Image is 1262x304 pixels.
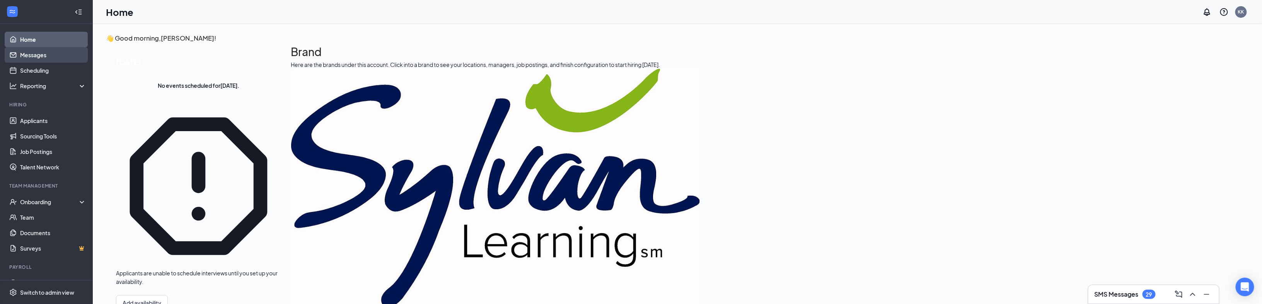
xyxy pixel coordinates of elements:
[20,144,86,159] a: Job Postings
[1219,7,1229,17] svg: QuestionInfo
[20,198,80,206] div: Onboarding
[1201,288,1213,301] button: Minimize
[106,33,700,43] h3: 👋 Good morning, [PERSON_NAME] !
[9,101,85,108] div: Hiring
[106,5,133,19] h1: Home
[20,241,86,256] a: SurveysCrown
[20,159,86,175] a: Talent Network
[20,113,86,128] a: Applicants
[20,32,86,47] a: Home
[158,81,239,90] span: No events scheduled for [DATE] .
[20,289,74,296] div: Switch to admin view
[1236,278,1254,296] div: Open Intercom Messenger
[20,275,86,291] a: PayrollCrown
[116,56,281,68] span: [DATE]
[1202,7,1212,17] svg: Notifications
[20,63,86,78] a: Scheduling
[9,289,17,296] svg: Settings
[1173,288,1185,301] button: ComposeMessage
[1238,9,1244,15] div: KK
[1188,290,1197,299] svg: ChevronUp
[20,82,87,90] div: Reporting
[20,210,86,225] a: Team
[9,198,17,206] svg: UserCheck
[9,82,17,90] svg: Analysis
[1095,290,1139,299] h3: SMS Messages
[1146,291,1152,298] div: 29
[1202,290,1211,299] svg: Minimize
[9,183,85,189] div: Team Management
[116,104,281,269] svg: Error
[291,60,700,69] div: Here are the brands under this account. Click into a brand to see your locations, managers, job p...
[75,8,82,16] svg: Collapse
[1174,290,1184,299] svg: ComposeMessage
[20,128,86,144] a: Sourcing Tools
[20,225,86,241] a: Documents
[20,47,86,63] a: Messages
[9,264,85,270] div: Payroll
[116,269,281,286] div: Applicants are unable to schedule interviews until you set up your availability.
[9,8,16,15] svg: WorkstreamLogo
[291,43,700,60] h1: Brand
[1187,288,1199,301] button: ChevronUp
